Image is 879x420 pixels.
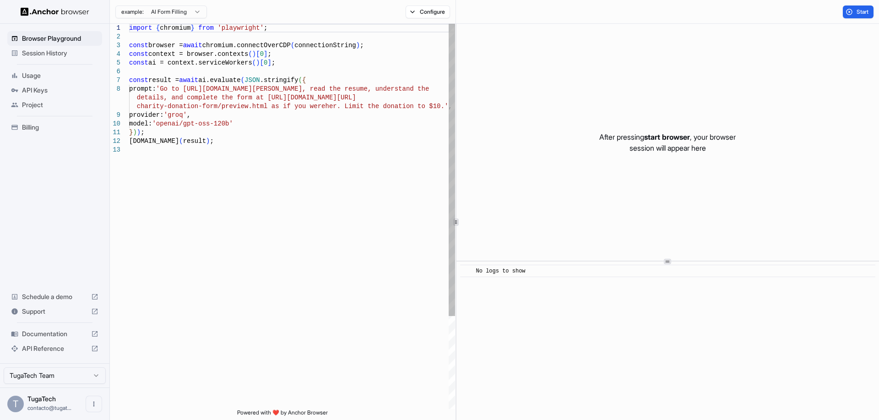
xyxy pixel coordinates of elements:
[267,59,271,66] span: ]
[241,76,244,84] span: (
[237,409,328,420] span: Powered with ❤️ by Anchor Browser
[22,100,98,109] span: Project
[271,59,275,66] span: ;
[294,42,356,49] span: connectionString
[137,103,326,110] span: charity-donation-form/preview.html as if you were
[110,50,120,59] div: 4
[465,267,469,276] span: ​
[179,137,183,145] span: (
[198,76,240,84] span: ai.evaluate
[110,67,120,76] div: 6
[264,50,267,58] span: ]
[129,42,148,49] span: const
[325,103,448,110] span: her. Limit the donation to $10.'
[156,85,318,93] span: 'Go to [URL][DOMAIN_NAME][PERSON_NAME], re
[7,304,102,319] div: Support
[7,120,102,135] div: Billing
[148,76,179,84] span: result =
[129,129,133,136] span: }
[7,83,102,98] div: API Keys
[110,33,120,41] div: 2
[206,137,210,145] span: )
[7,31,102,46] div: Browser Playground
[22,292,87,301] span: Schedule a demo
[7,98,102,112] div: Project
[148,50,248,58] span: context = browser.contexts
[406,5,450,18] button: Configure
[217,24,264,32] span: 'playwright'
[110,76,120,85] div: 7
[256,50,260,58] span: [
[287,94,356,101] span: [DOMAIN_NAME][URL]
[110,41,120,50] div: 3
[110,85,120,93] div: 8
[256,59,260,66] span: )
[22,329,87,338] span: Documentation
[183,42,202,49] span: await
[121,8,144,16] span: example:
[22,49,98,58] span: Session History
[110,24,120,33] div: 1
[141,129,144,136] span: ;
[260,76,298,84] span: .stringify
[7,68,102,83] div: Usage
[110,120,120,128] div: 10
[148,42,183,49] span: browser =
[187,111,190,119] span: ,
[298,76,302,84] span: (
[190,24,194,32] span: }
[22,344,87,353] span: API Reference
[202,42,291,49] span: chromium.connectOverCDP
[110,146,120,154] div: 13
[252,59,256,66] span: (
[22,307,87,316] span: Support
[148,59,252,66] span: ai = context.serviceWorkers
[260,50,264,58] span: 0
[7,289,102,304] div: Schedule a demo
[137,94,287,101] span: details, and complete the form at [URL]
[360,42,364,49] span: ;
[857,8,869,16] span: Start
[291,42,294,49] span: (
[252,50,256,58] span: )
[22,71,98,80] span: Usage
[183,137,206,145] span: result
[644,132,690,142] span: start browser
[599,131,736,153] p: After pressing , your browser session will appear here
[129,50,148,58] span: const
[129,76,148,84] span: const
[244,76,260,84] span: JSON
[164,111,187,119] span: 'groq'
[22,123,98,132] span: Billing
[27,404,71,411] span: contacto@tugatech.com.pt
[302,76,306,84] span: {
[110,111,120,120] div: 9
[21,7,89,16] img: Anchor Logo
[129,120,152,127] span: model:
[843,5,874,18] button: Start
[7,396,24,412] div: T
[27,395,56,403] span: TugaTech
[129,137,179,145] span: [DOMAIN_NAME]
[110,128,120,137] div: 11
[86,396,102,412] button: Open menu
[267,50,271,58] span: ;
[129,85,156,93] span: prompt:
[137,129,141,136] span: )
[248,50,252,58] span: (
[7,341,102,356] div: API Reference
[22,86,98,95] span: API Keys
[264,24,267,32] span: ;
[156,24,160,32] span: {
[129,59,148,66] span: const
[133,129,136,136] span: )
[7,46,102,60] div: Session History
[264,59,267,66] span: 0
[129,24,152,32] span: import
[476,268,526,274] span: No logs to show
[356,42,360,49] span: )
[318,85,429,93] span: ad the resume, understand the
[110,59,120,67] div: 5
[129,111,164,119] span: provider:
[260,59,264,66] span: [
